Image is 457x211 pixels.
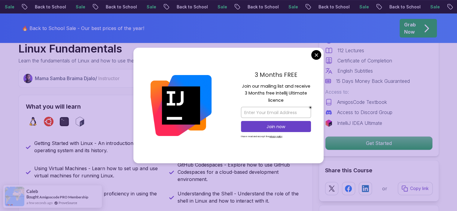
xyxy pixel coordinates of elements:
[362,4,403,10] p: Back to School
[18,43,166,55] h1: Linux Fundamentals
[382,185,387,192] p: or
[403,4,422,10] p: Sale
[39,194,88,200] a: Amigoscode PRO Membership
[18,57,166,64] p: Learn the fundamentals of Linux and how to use the command line
[410,185,429,191] p: Copy link
[26,189,38,194] span: Caleb
[178,161,305,183] p: GitHub Codespaces - Explore how to use GitHub Codespaces for a cloud-based development environment.
[8,4,48,10] p: Back to School
[325,137,432,150] p: Get Started
[149,4,190,10] p: Back to School
[35,75,120,82] p: Mama Samba Braima Djalo /
[336,77,410,85] p: 15 Days Money Back Guaranteed
[48,4,68,10] p: Sale
[325,136,433,150] button: Get Started
[34,165,162,179] p: Using Virtual Machines - Learn how to set up and use virtual machines for running Linux.
[337,67,373,74] p: English Subtitles
[23,74,33,83] img: Nelson Djalo
[34,140,162,154] p: Getting Started with Linux - An introduction to the Linux operating system and its history.
[26,194,39,199] span: Bought
[291,4,332,10] p: Back to School
[190,4,209,10] p: Sale
[404,21,416,35] p: Grab Now
[59,117,69,126] img: terminal logo
[75,117,85,126] img: bash logo
[325,88,433,95] p: Access to:
[178,190,305,204] p: Understanding the Shell - Understand the role of the shell in Linux and how to interact with it.
[325,166,433,175] h2: Share this Course
[398,182,433,195] button: Copy link
[337,47,364,54] p: 112 Lectures
[78,4,119,10] p: Back to School
[44,117,53,126] img: ubuntu logo
[28,117,38,126] img: linux logo
[261,4,280,10] p: Sale
[337,119,382,127] p: IntelliJ IDEA Ultimate
[59,200,77,205] a: ProveSource
[337,98,387,106] p: AmigosCode Textbook
[325,119,332,127] img: jetbrains logo
[5,187,24,206] img: provesource social proof notification image
[337,57,392,64] p: Certificate of Completion
[26,102,305,111] h2: What you will learn
[26,200,53,205] span: a few seconds ago
[337,109,392,116] p: Access to Discord Group
[98,75,120,81] span: Instructor
[119,4,139,10] p: Sale
[332,4,351,10] p: Sale
[22,25,144,32] p: 🔥 Back to School Sale - Our best prices of the year!
[220,4,261,10] p: Back to School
